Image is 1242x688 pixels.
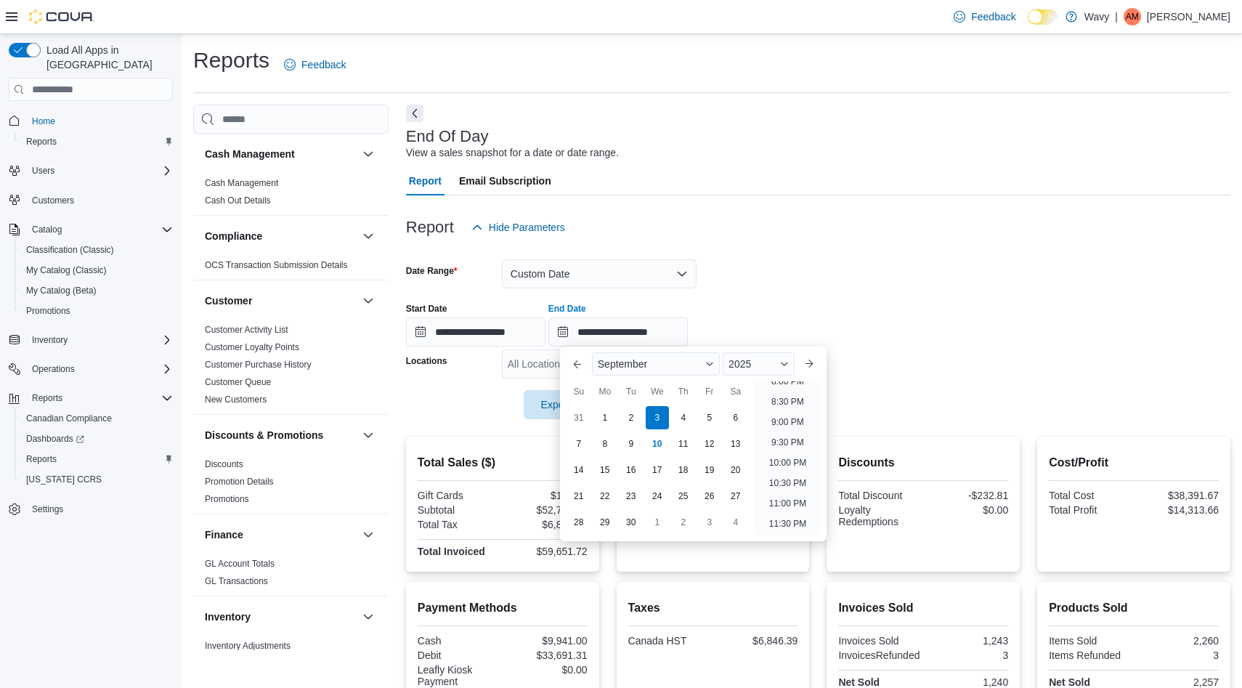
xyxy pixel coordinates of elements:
button: Compliance [360,227,377,245]
a: Customers [26,192,80,209]
h3: Discounts & Promotions [205,428,323,442]
button: Next month [797,352,821,376]
li: 9:00 PM [766,413,810,431]
div: Leafly Kiosk Payment [418,664,500,687]
a: Customer Loyalty Points [205,342,299,352]
div: day-26 [698,485,721,508]
button: Hide Parameters [466,213,571,242]
h2: Invoices Sold [838,599,1008,617]
div: $33,691.31 [506,649,588,661]
img: Cova [29,9,94,24]
div: Items Sold [1049,635,1131,647]
div: day-17 [646,458,669,482]
label: Locations [406,355,447,367]
button: Inventory [360,608,377,626]
span: Reports [20,450,173,468]
span: New Customers [205,394,267,405]
a: [US_STATE] CCRS [20,471,107,488]
p: Wavy [1084,8,1109,25]
div: Su [567,380,590,403]
a: Dashboards [15,429,179,449]
h3: Compliance [205,229,262,243]
span: Dashboards [26,433,84,445]
button: Custom Date [502,259,697,288]
a: Feedback [948,2,1021,31]
span: Feedback [971,9,1015,24]
input: Press the down key to enter a popover containing a calendar. Press the escape key to close the po... [548,317,688,347]
div: $0.00 [926,504,1008,516]
a: Promotions [20,302,76,320]
span: Customer Queue [205,376,271,388]
div: Button. Open the year selector. 2025 is currently selected. [723,352,795,376]
a: Cash Management [205,178,278,188]
span: Users [26,162,173,179]
span: Classification (Classic) [20,241,173,259]
span: AM [1126,8,1139,25]
h2: Taxes [628,599,798,617]
strong: Net Sold [838,676,880,688]
div: day-2 [620,406,643,429]
span: Operations [26,360,173,378]
span: Report [409,166,442,195]
div: day-27 [724,485,747,508]
button: Finance [360,526,377,543]
span: Users [32,165,54,177]
span: 2025 [728,358,751,370]
a: My Catalog (Beta) [20,282,102,299]
span: My Catalog (Beta) [20,282,173,299]
span: My Catalog (Classic) [20,262,173,279]
ul: Time [755,381,821,535]
div: day-12 [698,432,721,456]
div: 2,260 [1137,635,1219,647]
li: 11:00 PM [763,495,812,512]
div: Mo [593,380,617,403]
a: Promotion Details [205,477,274,487]
div: September, 2025 [566,405,749,535]
h3: Cash Management [205,147,295,161]
span: Promotions [205,493,249,505]
div: Debit [418,649,500,661]
span: Export [532,390,596,419]
h1: Reports [193,46,269,75]
div: View a sales snapshot for a date or date range. [406,145,619,161]
span: Email Subscription [459,166,551,195]
button: Catalog [26,221,68,238]
span: Reports [26,389,173,407]
div: day-31 [567,406,590,429]
span: Catalog [26,221,173,238]
a: Cash Out Details [205,195,271,206]
span: Load All Apps in [GEOGRAPHIC_DATA] [41,43,173,72]
a: GL Account Totals [205,559,275,569]
div: day-18 [672,458,695,482]
button: Inventory [205,610,357,624]
button: Discounts & Promotions [360,426,377,444]
span: Feedback [301,57,346,72]
h2: Payment Methods [418,599,588,617]
a: OCS Transaction Submission Details [205,260,348,270]
div: Finance [193,555,389,596]
span: Classification (Classic) [26,244,114,256]
button: Discounts & Promotions [205,428,357,442]
input: Dark Mode [1028,9,1058,25]
div: Button. Open the month selector. September is currently selected. [592,352,720,376]
strong: Total Invoiced [418,546,485,557]
nav: Complex example [9,104,173,557]
button: Promotions [15,301,179,321]
div: day-2 [672,511,695,534]
span: GL Transactions [205,575,268,587]
div: Total Tax [418,519,500,530]
span: OCS Transaction Submission Details [205,259,348,271]
button: Reports [3,388,179,408]
input: Press the down key to open a popover containing a calendar. [406,317,545,347]
button: Cash Management [205,147,357,161]
button: Classification (Classic) [15,240,179,260]
div: Alexander McCarthy [1124,8,1141,25]
span: Home [32,116,55,127]
div: $52,705.33 [506,504,588,516]
span: Cash Management [205,177,278,189]
a: Promotions [205,494,249,504]
span: Reports [20,133,173,150]
div: Items Refunded [1049,649,1131,661]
